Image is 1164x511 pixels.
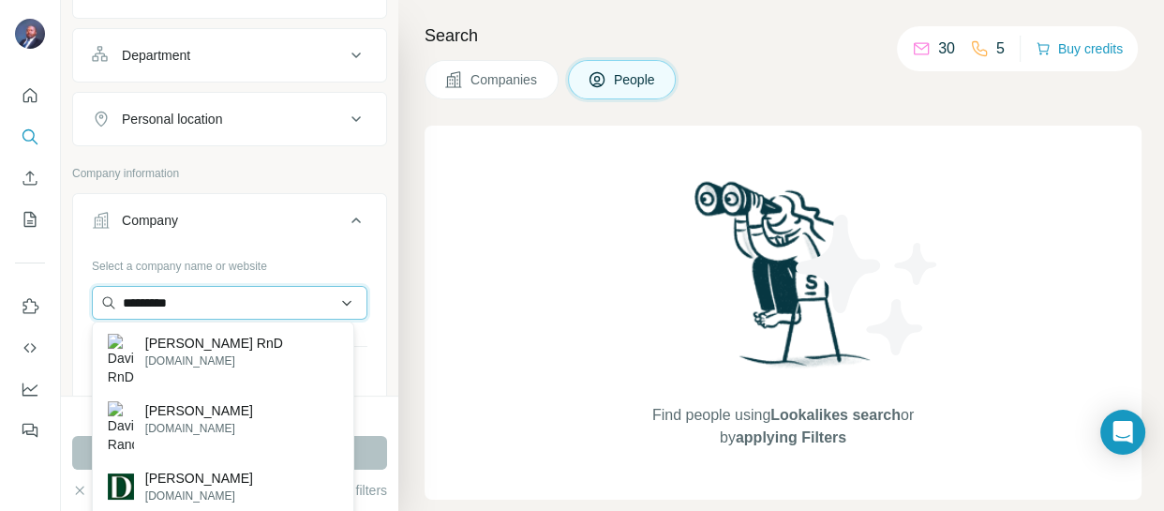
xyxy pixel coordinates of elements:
[145,334,283,353] p: [PERSON_NAME] RnD
[108,334,134,386] img: Davis RnD
[15,120,45,154] button: Search
[686,176,881,385] img: Surfe Illustration - Woman searching with binoculars
[15,372,45,406] button: Dashboard
[73,33,386,78] button: Department
[770,407,901,423] span: Lookalikes search
[108,401,134,454] img: David Rand
[1036,36,1123,62] button: Buy credits
[145,420,253,437] p: [DOMAIN_NAME]
[73,198,386,250] button: Company
[122,46,190,65] div: Department
[108,473,134,500] img: David Land
[15,79,45,113] button: Quick start
[15,19,45,49] img: Avatar
[633,404,933,449] span: Find people using or by
[73,97,386,142] button: Personal location
[996,38,1005,60] p: 5
[15,331,45,365] button: Use Surfe API
[15,413,45,447] button: Feedback
[72,165,387,182] p: Company information
[122,211,178,230] div: Company
[1100,410,1145,455] div: Open Intercom Messenger
[15,203,45,236] button: My lists
[783,201,952,369] img: Surfe Illustration - Stars
[938,38,955,60] p: 30
[614,70,657,89] span: People
[145,469,253,488] p: [PERSON_NAME]
[145,353,283,369] p: [DOMAIN_NAME]
[425,23,1142,49] h4: Search
[145,401,253,420] p: [PERSON_NAME]
[15,290,45,323] button: Use Surfe on LinkedIn
[122,110,222,128] div: Personal location
[145,488,253,504] p: [DOMAIN_NAME]
[736,429,846,445] span: applying Filters
[92,250,367,275] div: Select a company name or website
[72,481,126,500] button: Clear
[470,70,539,89] span: Companies
[15,161,45,195] button: Enrich CSV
